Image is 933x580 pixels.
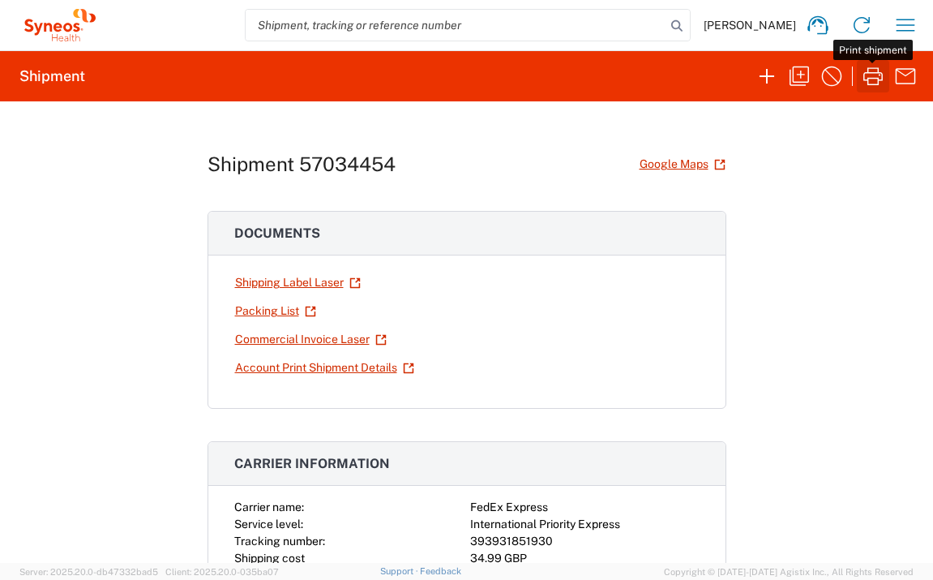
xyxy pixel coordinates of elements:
h1: Shipment 57034454 [208,153,396,176]
div: 393931851930 [470,533,700,550]
a: Support [380,566,421,576]
span: Copyright © [DATE]-[DATE] Agistix Inc., All Rights Reserved [664,565,914,579]
span: Carrier information [234,456,390,471]
input: Shipment, tracking or reference number [246,10,666,41]
div: 34.99 GBP [470,550,700,567]
span: Service level: [234,518,303,531]
a: Account Print Shipment Details [234,354,415,382]
a: Google Maps [639,150,726,178]
span: Carrier name: [234,501,304,513]
span: Tracking number: [234,535,325,548]
div: International Priority Express [470,516,700,533]
span: Server: 2025.20.0-db47332bad5 [19,567,158,577]
span: Documents [234,226,320,241]
a: Packing List [234,297,317,325]
span: [PERSON_NAME] [704,18,796,32]
a: Feedback [420,566,461,576]
span: Shipping cost [234,552,305,565]
a: Shipping Label Laser [234,269,362,297]
span: Client: 2025.20.0-035ba07 [165,567,279,577]
a: Commercial Invoice Laser [234,325,387,354]
h2: Shipment [19,67,85,86]
div: FedEx Express [470,499,700,516]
